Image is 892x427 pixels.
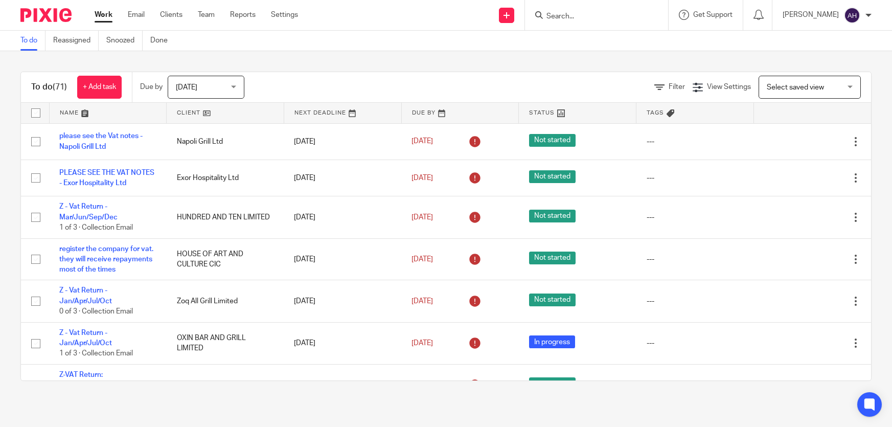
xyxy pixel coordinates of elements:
div: --- [647,338,744,348]
div: --- [647,254,744,264]
div: --- [647,296,744,306]
div: --- [647,212,744,222]
td: SF.[PERSON_NAME] LTD [167,364,284,406]
span: Tags [647,110,664,116]
td: [DATE] [284,280,401,322]
span: Select saved view [767,84,824,91]
span: [DATE] [411,214,433,221]
a: Done [150,31,175,51]
a: Work [95,10,112,20]
span: [DATE] [411,138,433,145]
td: [DATE] [284,322,401,364]
span: [DATE] [411,256,433,263]
span: [DATE] [411,298,433,305]
a: please see the Vat notes - Napoli Grill Ltd [59,132,143,150]
a: Z - Vat Return - Jan/Apr/Jul/Oct [59,287,112,304]
a: Z-VAT Return: MAR/JUNE/SEP/DEC [59,371,128,389]
span: Get Support [693,11,733,18]
img: svg%3E [844,7,860,24]
p: [PERSON_NAME] [783,10,839,20]
span: Not started [529,377,576,390]
td: OXIN BAR AND GRILL LIMITED [167,322,284,364]
span: Not started [529,170,576,183]
span: [DATE] [411,340,433,347]
a: Z - Vat Return -Mar/Jun/Sep/Dec [59,203,118,220]
a: register the company for vat. they will receive repayments most of the times [59,245,153,274]
h1: To do [31,82,67,93]
span: Not started [529,294,576,306]
a: Reassigned [53,31,99,51]
span: Not started [529,134,576,147]
span: [DATE] [176,84,197,91]
span: 0 of 3 · Collection Email [59,308,133,315]
a: + Add task [77,76,122,99]
span: Not started [529,210,576,222]
td: Zoq All Grill Limited [167,280,284,322]
a: Team [198,10,215,20]
span: (71) [53,83,67,91]
td: [DATE] [284,123,401,160]
span: [DATE] [411,174,433,182]
td: Napoli Grill Ltd [167,123,284,160]
a: Email [128,10,145,20]
td: [DATE] [284,238,401,280]
span: View Settings [707,83,751,91]
td: HUNDRED AND TEN LIMITED [167,196,284,238]
div: --- [647,380,744,390]
a: Settings [271,10,298,20]
span: Not started [529,252,576,264]
span: Filter [669,83,685,91]
div: --- [647,137,744,147]
td: Exor Hospitality Ltd [167,160,284,196]
span: In progress [529,335,575,348]
a: PLEASE SEE THE VAT NOTES - Exor Hospitality Ltd [59,169,154,187]
a: To do [20,31,45,51]
td: [DATE] [284,160,401,196]
td: HOUSE OF ART AND CULTURE CIC [167,238,284,280]
a: Reports [230,10,256,20]
p: Due by [140,82,163,92]
img: Pixie [20,8,72,22]
td: [DATE] [284,196,401,238]
a: Snoozed [106,31,143,51]
a: Clients [160,10,182,20]
a: Z - Vat Return - Jan/Apr/Jul/Oct [59,329,112,347]
div: --- [647,173,744,183]
input: Search [545,12,637,21]
td: [DATE] [284,364,401,406]
span: 1 of 3 · Collection Email [59,350,133,357]
span: 1 of 3 · Collection Email [59,224,133,231]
